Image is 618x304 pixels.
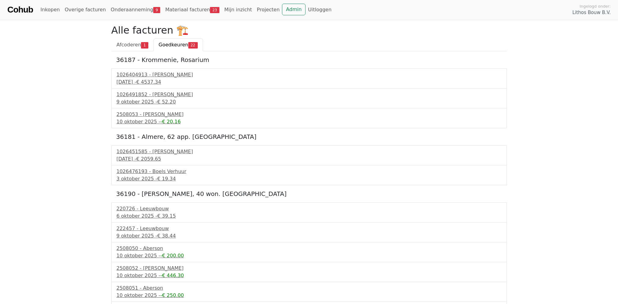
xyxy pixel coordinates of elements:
span: 23 [210,7,219,13]
span: -€ 200.00 [160,253,184,259]
span: 9 [153,7,160,13]
span: -€ 20.16 [160,119,181,125]
div: 9 oktober 2025 - [117,232,502,240]
h2: Alle facturen 🏗️ [111,24,507,36]
div: 222457 - Leeuwbouw [117,225,502,232]
a: 2508052 - [PERSON_NAME]10 oktober 2025 --€ 446.30 [117,265,502,279]
a: Goedkeuren22 [154,38,203,51]
div: 220726 - Leeuwbouw [117,205,502,212]
span: 22 [188,42,198,48]
a: Admin [282,4,305,15]
span: 1 [141,42,148,48]
a: 220726 - Leeuwbouw6 oktober 2025 -€ 39.15 [117,205,502,220]
div: 2508053 - [PERSON_NAME] [117,111,502,118]
div: 10 oktober 2025 - [117,292,502,299]
a: 1026451585 - [PERSON_NAME][DATE] -€ 2059.65 [117,148,502,163]
span: -€ 446.30 [160,273,184,278]
a: Afcoderen1 [111,38,154,51]
div: 1026491852 - [PERSON_NAME] [117,91,502,98]
div: 1026451585 - [PERSON_NAME] [117,148,502,155]
a: Overige facturen [62,4,108,16]
span: € 4537.34 [136,79,161,85]
div: 10 oktober 2025 - [117,118,502,125]
span: € 52.20 [157,99,176,105]
span: € 39.15 [157,213,176,219]
a: 1026476193 - Boels Verhuur3 oktober 2025 -€ 19.34 [117,168,502,183]
span: Lithos Bouw B.V. [573,9,611,16]
div: [DATE] - [117,78,502,86]
span: Goedkeuren [159,42,188,48]
a: Materiaal facturen23 [163,4,222,16]
h5: 36190 - [PERSON_NAME], 40 won. [GEOGRAPHIC_DATA] [116,190,502,197]
span: Afcoderen [117,42,141,48]
div: 9 oktober 2025 - [117,98,502,106]
div: 1026404913 - [PERSON_NAME] [117,71,502,78]
div: 10 oktober 2025 - [117,252,502,259]
div: [DATE] - [117,155,502,163]
span: -€ 250.00 [160,292,184,298]
a: 2508053 - [PERSON_NAME]10 oktober 2025 --€ 20.16 [117,111,502,125]
a: Projecten [255,4,282,16]
a: 2508050 - Aberson10 oktober 2025 --€ 200.00 [117,245,502,259]
div: 3 oktober 2025 - [117,175,502,183]
a: 1026404913 - [PERSON_NAME][DATE] -€ 4537.34 [117,71,502,86]
span: € 38.44 [157,233,176,239]
a: Onderaanneming9 [108,4,163,16]
a: 1026491852 - [PERSON_NAME]9 oktober 2025 -€ 52.20 [117,91,502,106]
a: Inkopen [38,4,62,16]
a: 2508051 - Aberson10 oktober 2025 --€ 250.00 [117,284,502,299]
h5: 36181 - Almere, 62 app. [GEOGRAPHIC_DATA] [116,133,502,140]
div: 6 oktober 2025 - [117,212,502,220]
div: 10 oktober 2025 - [117,272,502,279]
div: 1026476193 - Boels Verhuur [117,168,502,175]
a: Uitloggen [305,4,334,16]
h5: 36187 - Krommenie, Rosarium [116,56,502,63]
div: 2508050 - Aberson [117,245,502,252]
span: € 2059.65 [136,156,161,162]
a: 222457 - Leeuwbouw9 oktober 2025 -€ 38.44 [117,225,502,240]
div: 2508052 - [PERSON_NAME] [117,265,502,272]
a: Cohub [7,2,33,17]
span: € 19.34 [157,176,176,182]
span: Ingelogd onder: [580,3,611,9]
div: 2508051 - Aberson [117,284,502,292]
a: Mijn inzicht [222,4,255,16]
